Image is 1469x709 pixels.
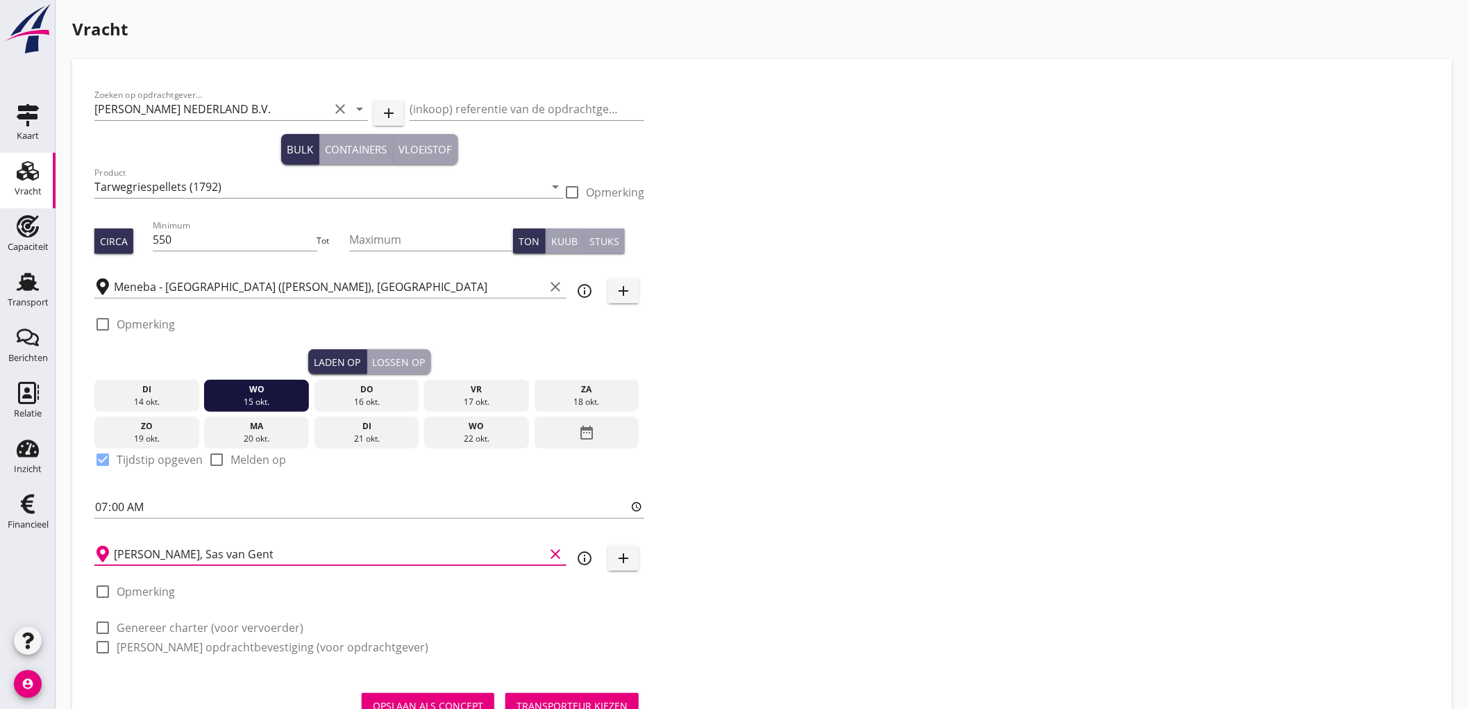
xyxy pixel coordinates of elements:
button: Lossen op [367,349,431,374]
div: Laden op [314,355,361,369]
div: di [318,420,416,433]
div: 17 okt. [428,396,526,408]
div: 20 okt. [208,433,305,445]
input: (inkoop) referentie van de opdrachtgever [410,98,644,120]
i: info_outline [576,283,593,299]
label: Genereer charter (voor vervoerder) [117,621,303,635]
i: arrow_drop_down [351,101,368,117]
i: account_circle [14,670,42,698]
i: add [615,550,632,567]
input: Minimum [153,228,317,251]
div: Transport [8,298,49,307]
i: clear [547,546,564,562]
input: Laadplaats [114,276,544,298]
div: Inzicht [14,465,42,474]
label: [PERSON_NAME] opdrachtbevestiging (voor opdrachtgever) [117,640,428,654]
div: Financieel [8,520,49,529]
div: zo [98,420,196,433]
div: Circa [100,234,128,249]
div: 18 okt. [538,396,636,408]
div: Stuks [589,234,619,249]
input: Maximum [349,228,513,251]
label: Tijdstip opgeven [117,453,203,467]
div: 16 okt. [318,396,416,408]
i: clear [332,101,349,117]
button: Bulk [281,134,319,165]
button: Kuub [546,228,584,253]
button: Circa [94,228,133,253]
input: Product [94,176,544,198]
h1: Vracht [72,17,1452,42]
div: Vracht [15,187,42,196]
div: Tot [317,235,349,247]
div: Bulk [287,142,313,158]
button: Stuks [584,228,625,253]
div: Capaciteit [8,242,49,251]
div: 21 okt. [318,433,416,445]
div: Berichten [8,353,48,362]
button: Laden op [308,349,367,374]
div: Containers [325,142,387,158]
div: Ton [519,234,539,249]
button: Ton [513,228,546,253]
i: add [615,283,632,299]
div: ma [208,420,305,433]
div: 19 okt. [98,433,196,445]
div: Vloeistof [399,142,453,158]
div: do [318,383,416,396]
input: Zoeken op opdrachtgever... [94,98,329,120]
i: date_range [578,420,595,445]
div: Lossen op [373,355,426,369]
label: Opmerking [586,185,644,199]
div: vr [428,383,526,396]
label: Opmerking [117,317,175,331]
div: 15 okt. [208,396,305,408]
div: wo [208,383,305,396]
div: Kuub [551,234,578,249]
div: Relatie [14,409,42,418]
div: 14 okt. [98,396,196,408]
i: info_outline [576,550,593,567]
img: logo-small.a267ee39.svg [3,3,53,55]
i: clear [547,278,564,295]
label: Opmerking [117,585,175,599]
label: Melden op [230,453,286,467]
div: Kaart [17,131,39,140]
button: Containers [319,134,394,165]
input: Losplaats [114,543,544,565]
div: wo [428,420,526,433]
i: add [380,105,397,122]
div: 22 okt. [428,433,526,445]
div: za [538,383,636,396]
div: di [98,383,196,396]
i: arrow_drop_down [547,178,564,195]
button: Vloeistof [394,134,458,165]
